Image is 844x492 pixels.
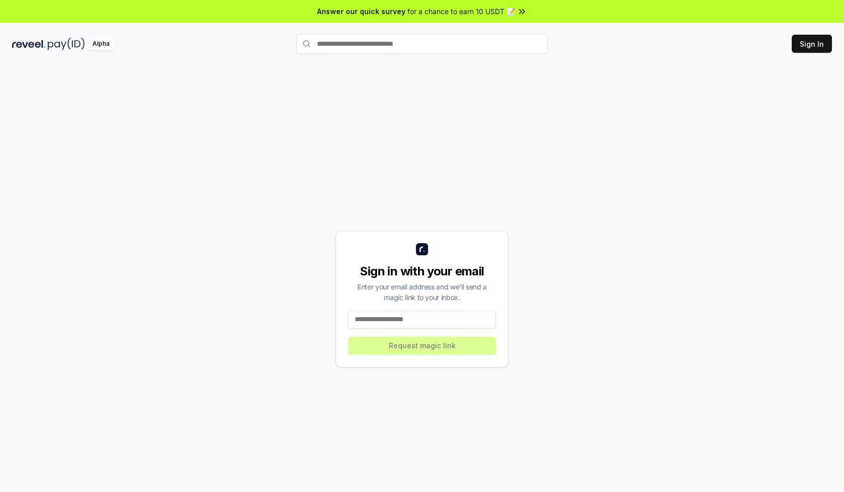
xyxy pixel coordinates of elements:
[48,38,85,50] img: pay_id
[348,263,496,279] div: Sign in with your email
[416,243,428,255] img: logo_small
[87,38,115,50] div: Alpha
[317,6,405,17] span: Answer our quick survey
[792,35,832,53] button: Sign In
[407,6,515,17] span: for a chance to earn 10 USDT 📝
[12,38,46,50] img: reveel_dark
[348,281,496,303] div: Enter your email address and we’ll send a magic link to your inbox.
